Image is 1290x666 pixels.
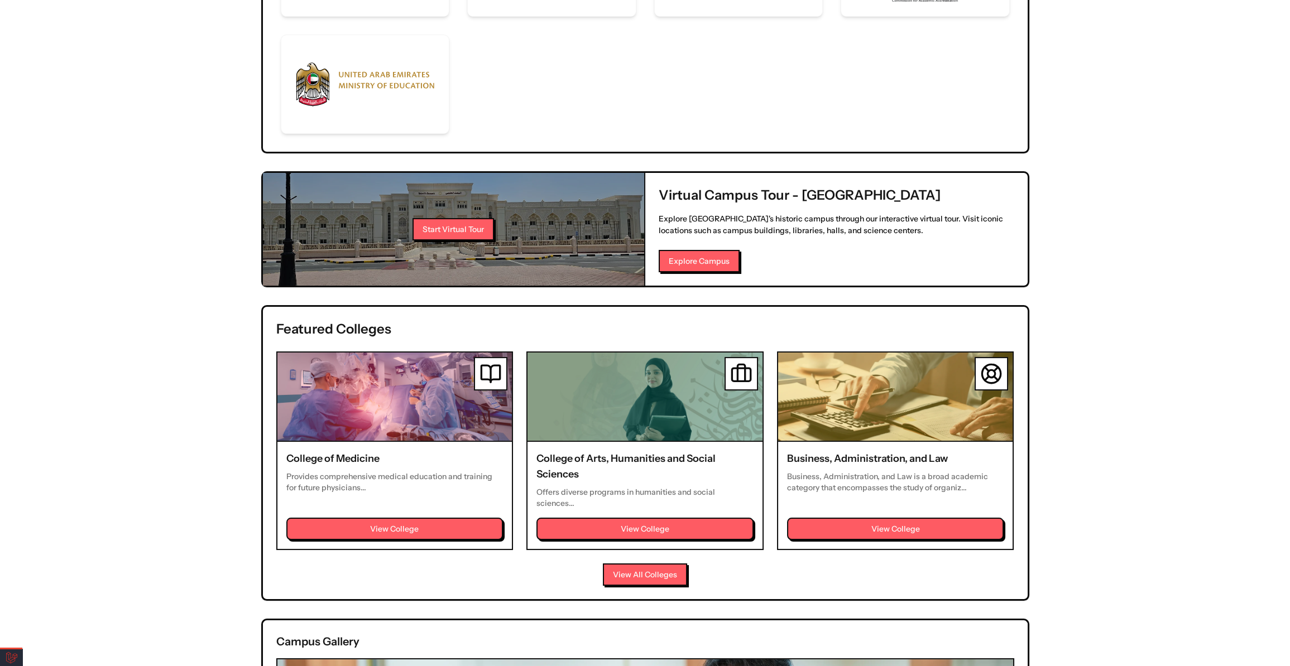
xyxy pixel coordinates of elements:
p: Offers diverse programs in humanities and social sciences ... [536,486,754,509]
h3: Business, Administration, and Law [787,451,1004,466]
button: Explore Campus [659,250,740,272]
p: Explore [GEOGRAPHIC_DATA]'s historic campus through our interactive virtual tour. Visit iconic lo... [659,213,1014,237]
h3: Campus Gallery [276,634,1014,649]
p: Provides comprehensive medical education and training for future physicians ... [286,471,503,509]
button: Start Virtual Tour [413,218,494,240]
h3: College of Medicine [286,451,503,466]
h3: College of Arts, Humanities and Social Sciences [536,451,754,482]
button: View All Colleges [603,563,687,586]
h2: Featured Colleges [276,320,1014,338]
button: View College [286,518,503,540]
p: Business, Administration, and Law is a broad academic category that encompasses the study of orga... [787,471,1004,509]
button: View College [787,518,1004,540]
img: Ministry of Education (MOE) [295,61,436,107]
h2: Virtual Campus Tour - [GEOGRAPHIC_DATA] [659,186,1014,204]
button: View College [536,518,754,540]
